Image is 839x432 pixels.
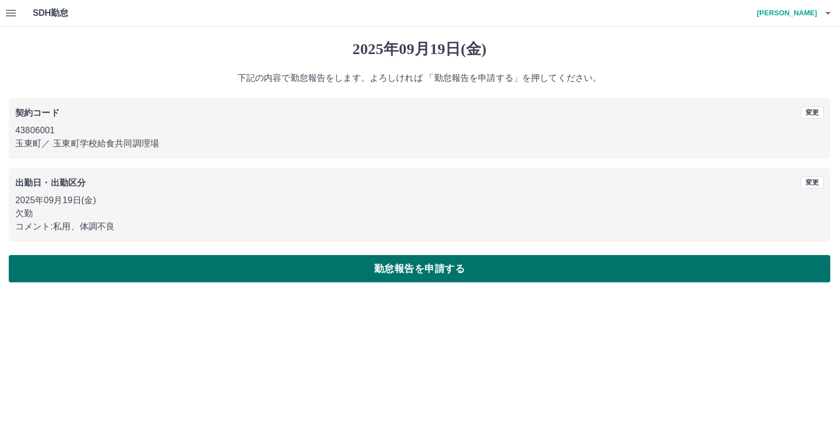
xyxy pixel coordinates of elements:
button: 変更 [801,176,824,188]
b: 出勤日・出勤区分 [15,178,86,187]
p: 下記の内容で勤怠報告をします。よろしければ 「勤怠報告を申請する」を押してください。 [9,72,830,85]
p: 43806001 [15,124,824,137]
p: 欠勤 [15,207,824,220]
b: 契約コード [15,108,60,117]
h1: 2025年09月19日(金) [9,40,830,58]
p: 玉東町 ／ 玉東町学校給食共同調理場 [15,137,824,150]
button: 勤怠報告を申請する [9,255,830,282]
p: コメント: 私用、体調不良 [15,220,824,233]
button: 変更 [801,106,824,119]
p: 2025年09月19日(金) [15,194,824,207]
